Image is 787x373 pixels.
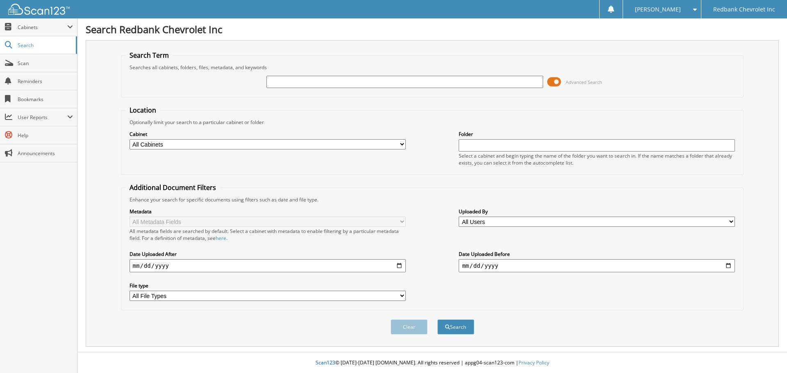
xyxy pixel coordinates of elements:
iframe: Chat Widget [746,334,787,373]
label: Cabinet [130,131,406,138]
span: Scan123 [316,359,335,366]
legend: Search Term [125,51,173,60]
a: Privacy Policy [519,359,549,366]
legend: Additional Document Filters [125,183,220,192]
span: Scan [18,60,73,67]
legend: Location [125,106,160,115]
div: All metadata fields are searched by default. Select a cabinet with metadata to enable filtering b... [130,228,406,242]
img: scan123-logo-white.svg [8,4,70,15]
button: Clear [391,319,428,335]
label: Date Uploaded After [130,251,406,258]
input: start [130,259,406,272]
span: Help [18,132,73,139]
span: [PERSON_NAME] [635,7,681,12]
div: Searches all cabinets, folders, files, metadata, and keywords [125,64,739,71]
label: Date Uploaded Before [459,251,735,258]
h1: Search Redbank Chevrolet Inc [86,23,779,36]
span: Search [18,42,72,49]
span: Bookmarks [18,96,73,103]
span: Reminders [18,78,73,85]
span: Advanced Search [566,79,602,85]
button: Search [437,319,474,335]
label: Uploaded By [459,208,735,215]
span: Redbank Chevrolet Inc [713,7,775,12]
span: Cabinets [18,24,67,31]
div: Enhance your search for specific documents using filters such as date and file type. [125,196,739,203]
span: User Reports [18,114,67,121]
div: Select a cabinet and begin typing the name of the folder you want to search in. If the name match... [459,152,735,166]
label: File type [130,282,406,289]
label: Folder [459,131,735,138]
a: here [216,235,226,242]
div: Optionally limit your search to a particular cabinet or folder [125,119,739,126]
span: Announcements [18,150,73,157]
div: © [DATE]-[DATE] [DOMAIN_NAME]. All rights reserved | appg04-scan123-com | [77,353,787,373]
input: end [459,259,735,272]
label: Metadata [130,208,406,215]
